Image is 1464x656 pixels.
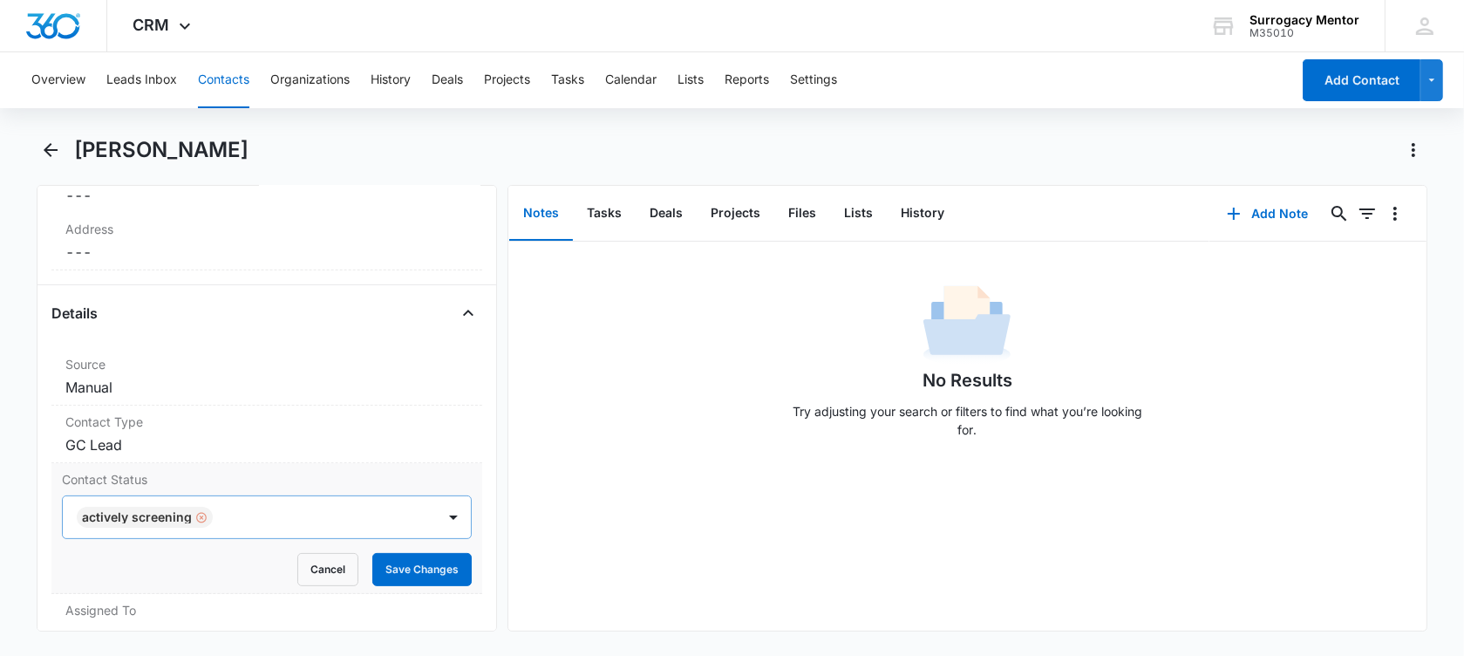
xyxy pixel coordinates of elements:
button: Organizations [270,52,350,108]
button: Files [774,187,830,241]
button: Overflow Menu [1381,200,1409,228]
label: Contact Status [62,470,472,489]
button: History [887,187,958,241]
h4: Details [51,303,98,324]
label: Contact Type [65,413,468,431]
div: account name [1250,13,1359,27]
button: Filters [1353,200,1381,228]
label: Source [65,355,468,373]
button: Add Contact [1303,59,1420,101]
button: Search... [1325,200,1353,228]
button: Overview [31,52,85,108]
button: Actions [1399,136,1427,164]
dd: --- [65,623,468,644]
p: Try adjusting your search or filters to find what you’re looking for. [784,402,1150,439]
button: Lists [678,52,704,108]
button: Deals [432,52,463,108]
div: Contact TypeGC Lead [51,406,482,463]
dd: GC Lead [65,434,468,455]
label: Assigned To [65,601,468,619]
button: Deals [636,187,697,241]
dd: --- [65,242,468,263]
button: Calendar [605,52,657,108]
h1: [PERSON_NAME] [74,137,249,163]
h1: No Results [923,367,1012,393]
button: Settings [790,52,837,108]
button: History [371,52,411,108]
img: No Data [923,280,1011,367]
div: SourceManual [51,348,482,406]
button: Save Changes [372,553,472,586]
button: Leads Inbox [106,52,177,108]
button: Projects [697,187,774,241]
button: Lists [830,187,887,241]
button: Add Note [1209,193,1325,235]
button: Reports [725,52,769,108]
div: Remove Actively Screening [192,511,208,523]
button: Notes [509,187,573,241]
button: Cancel [297,553,358,586]
span: CRM [133,16,170,34]
div: account id [1250,27,1359,39]
div: Address--- [51,213,482,270]
div: Actively Screening [82,511,192,523]
label: Address [65,220,468,238]
button: Back [37,136,64,164]
button: Tasks [573,187,636,241]
div: Assigned To--- [51,594,482,652]
button: Contacts [198,52,249,108]
button: Close [454,299,482,327]
button: Projects [484,52,530,108]
dd: Manual [65,377,468,398]
button: Tasks [551,52,584,108]
dd: --- [65,185,468,206]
